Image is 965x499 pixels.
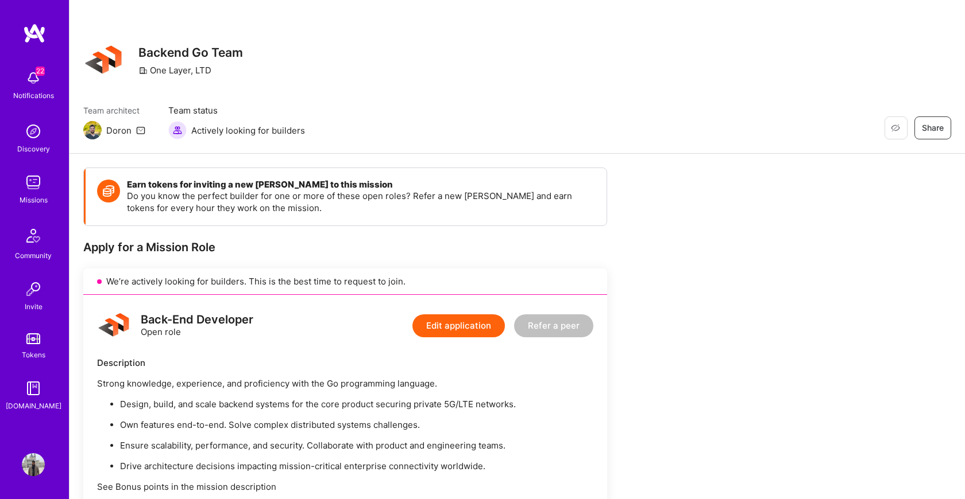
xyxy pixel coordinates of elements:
i: icon CompanyGray [138,66,148,75]
p: Own features end-to-end. Solve complex distributed systems challenges. [120,419,593,431]
p: Ensure scalability, performance, and security. Collaborate with product and engineering teams. [120,439,593,451]
div: One Layer, LTD [138,64,211,76]
p: Design, build, and scale backend systems for the core product securing private 5G/LTE networks. [120,398,593,410]
div: Invite [25,301,43,313]
div: [DOMAIN_NAME] [6,400,61,412]
h3: Backend Go Team [138,45,243,60]
div: Missions [20,194,48,206]
span: Share [922,122,944,134]
p: Drive architecture decisions impacting mission-critical enterprise connectivity worldwide. [120,460,593,472]
img: Community [20,222,47,249]
div: Discovery [17,143,50,155]
div: Back-End Developer [141,314,253,326]
img: bell [22,67,45,89]
span: Team architect [83,104,145,116]
h4: Earn tokens for inviting a new [PERSON_NAME] to this mission [127,180,595,190]
img: discovery [22,120,45,143]
img: logo [23,23,46,44]
span: Team status [168,104,305,116]
div: We’re actively looking for builders. This is the best time to request to join. [83,268,607,295]
img: Team Architect [83,121,102,139]
i: icon Mail [136,126,145,135]
i: icon EyeClosed [891,123,900,132]
img: logo [97,309,132,343]
img: guide book [22,377,45,400]
button: Edit application [412,314,505,337]
p: Strong knowledge, experience, and proficiency with the Go programming language. [97,377,593,389]
p: Do you know the perfect builder for one or more of these open roles? Refer a new [PERSON_NAME] an... [127,190,595,214]
img: teamwork [22,171,45,194]
div: Apply for a Mission Role [83,240,607,255]
img: tokens [26,333,40,344]
div: Open role [141,314,253,338]
button: Share [914,116,951,139]
img: Invite [22,278,45,301]
button: Refer a peer [514,314,593,337]
a: User Avatar [19,453,48,476]
div: Notifications [13,89,54,102]
span: Actively looking for builders [191,124,305,137]
p: See Bonus points in the mission description [97,481,593,493]
div: Description [97,357,593,369]
img: User Avatar [22,453,45,476]
span: 22 [36,67,45,76]
img: Company Logo [83,40,125,81]
img: Actively looking for builders [168,121,187,139]
div: Tokens [22,349,45,361]
div: Community [15,249,52,262]
div: Doron [106,124,132,137]
img: Token icon [97,180,120,202]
